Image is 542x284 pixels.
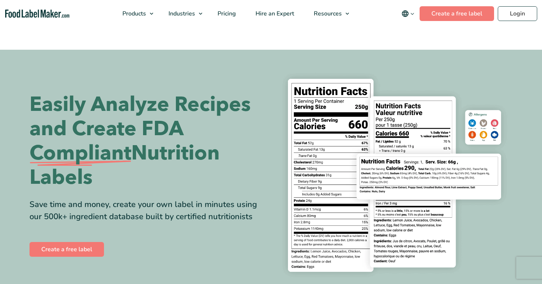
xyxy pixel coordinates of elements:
[166,10,196,18] span: Industries
[498,6,537,21] a: Login
[312,10,343,18] span: Resources
[29,92,265,190] h1: Easily Analyze Recipes and Create FDA Nutrition Labels
[120,10,147,18] span: Products
[29,141,131,165] span: Compliant
[29,199,265,223] div: Save time and money, create your own label in minutes using our 500k+ ingredient database built b...
[420,6,494,21] a: Create a free label
[253,10,295,18] span: Hire an Expert
[215,10,237,18] span: Pricing
[29,242,104,257] a: Create a free label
